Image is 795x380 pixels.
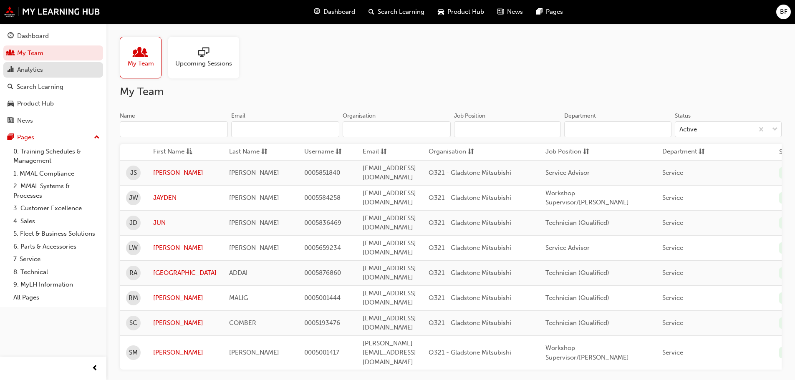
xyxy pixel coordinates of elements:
span: [PERSON_NAME][EMAIL_ADDRESS][DOMAIN_NAME] [363,340,416,366]
span: Service [662,219,683,226]
a: 4. Sales [10,215,103,228]
span: Email [363,147,379,157]
span: chart-icon [8,66,14,74]
span: up-icon [94,132,100,143]
span: BF [780,7,787,17]
span: 0005584258 [304,194,341,201]
span: News [507,7,523,17]
span: Service [662,294,683,302]
button: DashboardMy TeamAnalyticsSearch LearningProduct HubNews [3,27,103,130]
span: [PERSON_NAME] [229,219,279,226]
input: Name [120,121,228,137]
a: 6. Parts & Accessories [10,240,103,253]
span: people-icon [8,50,14,57]
span: [EMAIL_ADDRESS][DOMAIN_NAME] [363,164,416,181]
span: COMBER [229,319,256,327]
input: Department [564,121,671,137]
button: Pages [3,130,103,145]
span: Service [662,349,683,356]
a: News [3,113,103,128]
a: Product Hub [3,96,103,111]
div: Name [120,112,135,120]
span: Service [662,244,683,252]
span: [EMAIL_ADDRESS][DOMAIN_NAME] [363,239,416,257]
span: JD [129,218,137,228]
a: 7. Service [10,253,103,266]
span: asc-icon [186,147,192,157]
span: [PERSON_NAME] [229,194,279,201]
span: car-icon [8,100,14,108]
span: SC [129,318,137,328]
a: 2. MMAL Systems & Processes [10,180,103,202]
span: [PERSON_NAME] [229,169,279,176]
button: BF [776,5,791,19]
span: pages-icon [536,7,543,17]
span: Service [662,169,683,176]
span: [EMAIL_ADDRESS][DOMAIN_NAME] [363,315,416,332]
a: 3. Customer Excellence [10,202,103,215]
div: Email [231,112,245,120]
span: [PERSON_NAME] [229,349,279,356]
span: Job Position [545,147,581,157]
span: MALIG [229,294,248,302]
div: Job Position [454,112,485,120]
span: Technician (Qualified) [545,269,609,277]
span: LW [129,243,138,253]
span: JS [130,168,137,178]
a: [PERSON_NAME] [153,168,217,178]
span: Technician (Qualified) [545,319,609,327]
span: 0005876860 [304,269,341,277]
span: 0005193476 [304,319,340,327]
input: Email [231,121,339,137]
button: Organisationsorting-icon [429,147,474,157]
span: [PERSON_NAME] [229,244,279,252]
a: JAYDEN [153,193,217,203]
span: Q321 - Gladstone Mitsubishi [429,219,511,226]
span: Q321 - Gladstone Mitsubishi [429,194,511,201]
div: News [17,116,33,126]
a: Upcoming Sessions [168,37,246,78]
input: Job Position [454,121,561,137]
span: RM [129,293,138,303]
a: [PERSON_NAME] [153,318,217,328]
a: Dashboard [3,28,103,44]
span: pages-icon [8,134,14,141]
a: 5. Fleet & Business Solutions [10,227,103,240]
a: 0. Training Schedules & Management [10,145,103,167]
div: Analytics [17,65,43,75]
a: Analytics [3,62,103,78]
span: Service [662,269,683,277]
a: search-iconSearch Learning [362,3,431,20]
div: Department [564,112,596,120]
div: Active [679,125,697,134]
span: 0005001444 [304,294,341,302]
div: Search Learning [17,82,63,92]
a: news-iconNews [491,3,530,20]
span: Technician (Qualified) [545,219,609,226]
span: sorting-icon [336,147,342,157]
span: news-icon [497,7,504,17]
span: Service [662,319,683,327]
span: [EMAIL_ADDRESS][DOMAIN_NAME] [363,289,416,307]
button: Job Positionsorting-icon [545,147,591,157]
span: Product Hub [447,7,484,17]
span: guage-icon [8,33,14,40]
span: people-icon [135,47,146,59]
span: guage-icon [314,7,320,17]
span: Q321 - Gladstone Mitsubishi [429,294,511,302]
span: Search Learning [378,7,424,17]
span: Username [304,147,334,157]
a: [PERSON_NAME] [153,293,217,303]
h2: My Team [120,85,782,98]
span: Service [662,194,683,201]
div: Product Hub [17,99,54,108]
a: My Team [120,37,168,78]
span: Service Advisor [545,244,590,252]
span: prev-icon [92,363,98,374]
span: sessionType_ONLINE_URL-icon [198,47,209,59]
div: Pages [17,133,34,142]
div: Organisation [343,112,376,120]
a: mmal [4,6,100,17]
span: sorting-icon [261,147,268,157]
span: 0005001417 [304,349,339,356]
